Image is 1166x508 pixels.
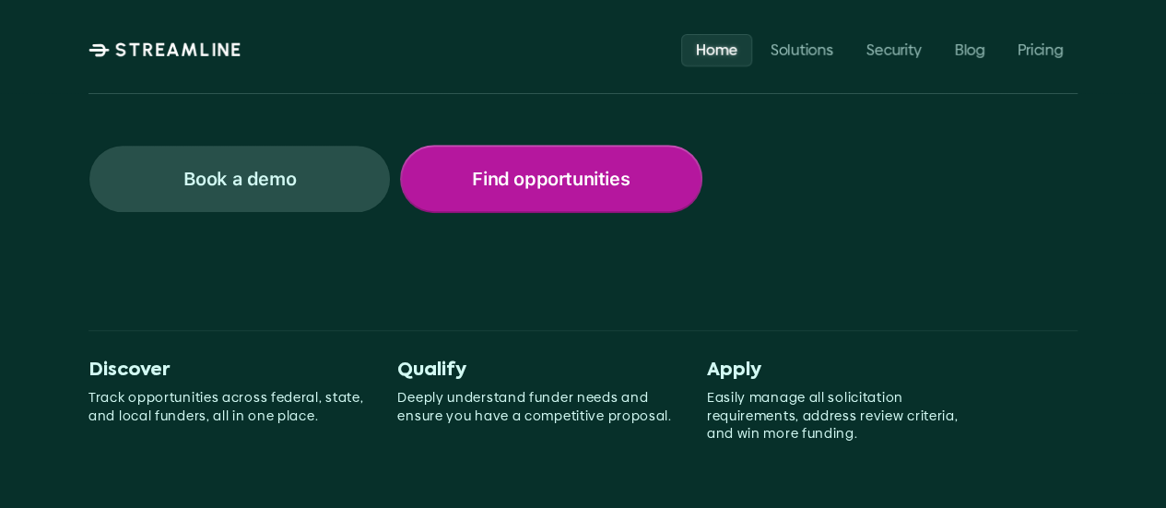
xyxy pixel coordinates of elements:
p: Security [866,41,921,58]
p: Find opportunities [472,167,630,191]
a: Blog [940,33,1000,65]
p: Book a demo [183,167,297,191]
a: Book a demo [88,145,391,213]
p: Apply [707,360,986,382]
p: Deeply understand funder needs and ensure you have a competitive proposal. [397,389,677,425]
p: Easily manage all solicitation requirements, address review criteria, and win more funding. [707,389,986,443]
a: Home [681,33,752,65]
a: Find opportunities [400,145,702,213]
a: Pricing [1003,33,1078,65]
a: STREAMLINE [88,39,242,61]
a: Security [852,33,936,65]
p: Discover [88,360,368,382]
p: Solutions [771,41,833,58]
p: Blog [955,41,985,58]
p: Home [696,41,737,58]
p: Pricing [1018,41,1063,58]
p: STREAMLINE [115,39,242,61]
p: Track opportunities across federal, state, and local funders, all in one place. [88,389,368,425]
p: Qualify [397,360,677,382]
